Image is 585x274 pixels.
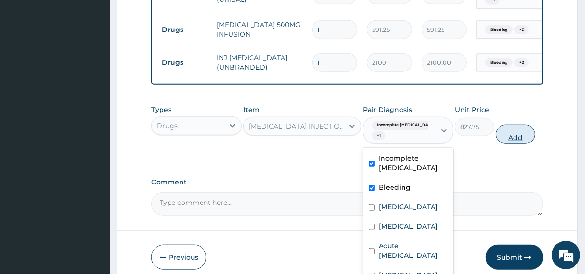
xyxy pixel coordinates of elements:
span: + 3 [514,25,529,35]
td: Drugs [157,54,212,71]
label: [MEDICAL_DATA] [379,202,438,212]
label: Comment [151,178,543,186]
span: + 1 [372,131,385,141]
label: Bleeding [379,183,411,192]
div: Drugs [157,121,178,131]
button: Submit [486,245,543,270]
span: Bleeding [485,58,513,68]
span: We're online! [55,79,131,175]
span: Incomplete [MEDICAL_DATA] [372,121,440,130]
td: [MEDICAL_DATA] 500MG INFUSION [212,15,307,44]
label: Unit Price [455,105,489,114]
button: Add [496,125,535,144]
label: Types [151,106,171,114]
label: Acute [MEDICAL_DATA] [379,241,447,260]
td: INJ [MEDICAL_DATA] (UNBRANDED) [212,48,307,77]
div: Chat with us now [50,53,160,66]
div: Minimize live chat window [156,5,179,28]
label: Item [243,105,260,114]
div: [MEDICAL_DATA] INJECTION [249,122,344,131]
textarea: Type your message and hit 'Enter' [5,177,182,211]
span: + 2 [514,58,529,68]
td: Drugs [157,21,212,39]
span: Bleeding [485,25,513,35]
label: Pair Diagnosis [363,105,412,114]
label: Incomplete [MEDICAL_DATA] [379,153,447,173]
label: [MEDICAL_DATA] [379,222,438,231]
img: d_794563401_company_1708531726252_794563401 [18,48,39,71]
button: Previous [151,245,206,270]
